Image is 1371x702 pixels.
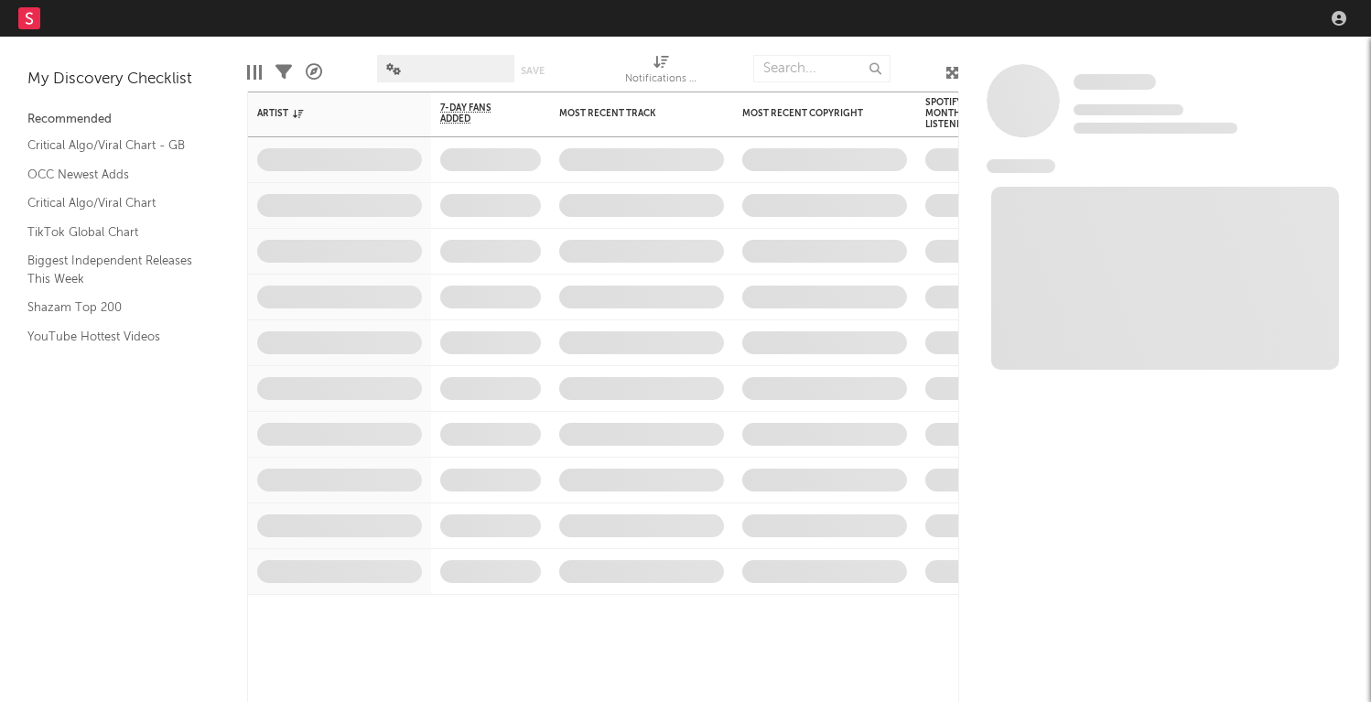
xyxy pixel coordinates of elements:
[275,46,292,99] div: Filters
[625,69,698,91] div: Notifications (Artist)
[257,108,394,119] div: Artist
[559,108,696,119] div: Most Recent Track
[925,97,989,130] div: Spotify Monthly Listeners
[27,297,201,318] a: Shazam Top 200
[27,193,201,213] a: Critical Algo/Viral Chart
[27,109,220,131] div: Recommended
[753,55,891,82] input: Search...
[27,355,201,375] a: Apple Top 200
[247,46,262,99] div: Edit Columns
[27,69,220,91] div: My Discovery Checklist
[987,159,1055,173] span: News Feed
[625,46,698,99] div: Notifications (Artist)
[27,222,201,243] a: TikTok Global Chart
[306,46,322,99] div: A&R Pipeline
[1074,74,1156,90] span: Some Artist
[440,103,513,124] span: 7-Day Fans Added
[27,135,201,156] a: Critical Algo/Viral Chart - GB
[742,108,880,119] div: Most Recent Copyright
[27,327,201,347] a: YouTube Hottest Videos
[27,165,201,185] a: OCC Newest Adds
[1074,123,1237,134] span: 0 fans last week
[1074,73,1156,92] a: Some Artist
[1074,104,1183,115] span: Tracking Since: [DATE]
[521,66,545,76] button: Save
[27,251,201,288] a: Biggest Independent Releases This Week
